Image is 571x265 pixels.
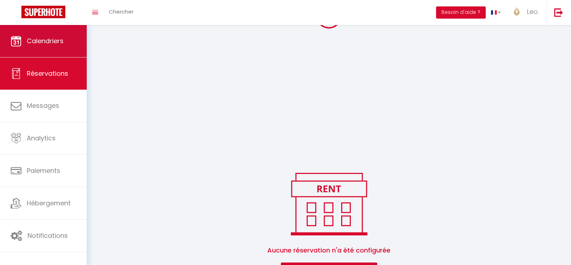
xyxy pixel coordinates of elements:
span: Messages [27,101,59,110]
span: Réservations [27,69,68,78]
img: logout [554,8,563,17]
span: Chercher [109,8,133,15]
img: rent.png [283,170,374,238]
span: Leo [527,7,538,16]
span: Hébergement [27,199,71,207]
button: Besoin d'aide ? [436,6,486,19]
span: Paiements [27,166,60,175]
span: Analytics [27,134,56,142]
img: Super Booking [21,6,65,18]
span: Notifications [27,231,68,240]
img: ... [511,6,522,17]
span: Calendriers [27,36,64,45]
span: Aucune réservation n'a été configurée [95,238,562,262]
